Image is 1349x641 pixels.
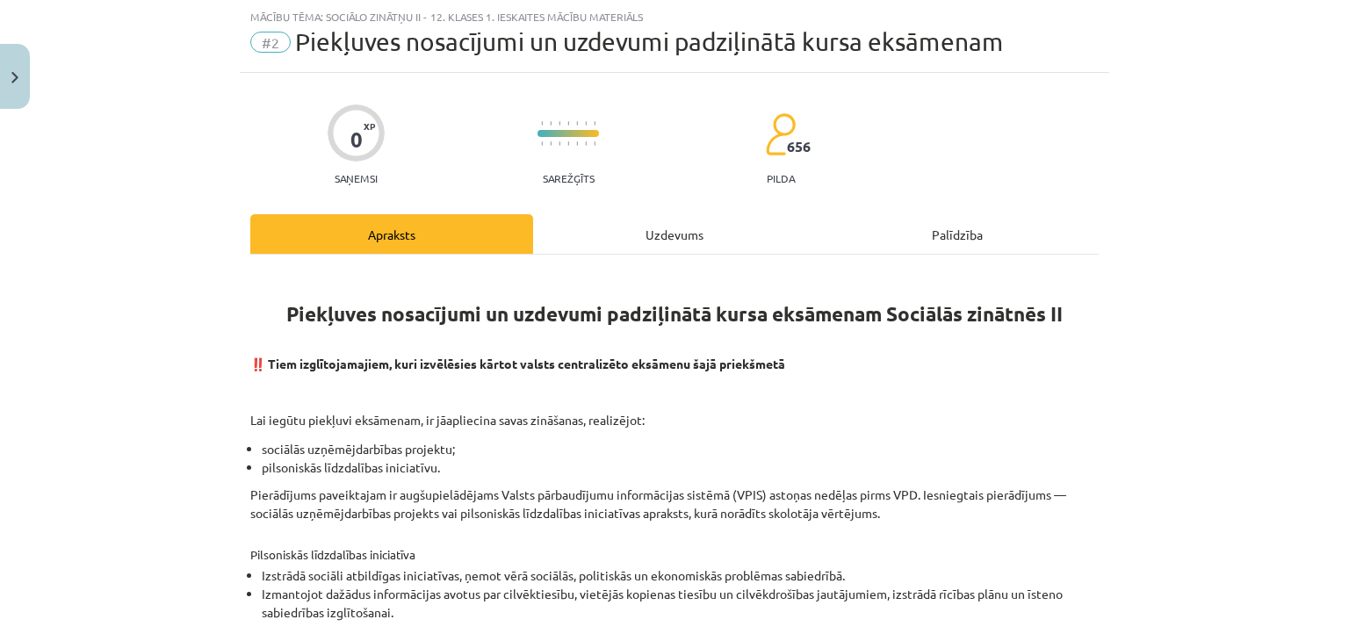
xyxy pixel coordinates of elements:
[541,141,543,146] img: icon-short-line-57e1e144782c952c97e751825c79c345078a6d821885a25fce030b3d8c18986b.svg
[550,141,552,146] img: icon-short-line-57e1e144782c952c97e751825c79c345078a6d821885a25fce030b3d8c18986b.svg
[350,127,363,152] div: 0
[364,121,375,131] span: XP
[262,440,1099,458] li: sociālās uzņēmējdarbības projektu;
[767,172,795,184] p: pilda
[250,32,291,53] span: #2
[286,301,1063,327] strong: Piekļuves nosacījumi un uzdevumi padziļinātā kursa eksāmenam Sociālās zinātnēs II
[250,11,1099,23] div: Mācību tēma: Sociālo zinātņu ii - 12. klases 1. ieskaites mācību materiāls
[594,121,595,126] img: icon-short-line-57e1e144782c952c97e751825c79c345078a6d821885a25fce030b3d8c18986b.svg
[250,356,785,371] strong: ‼️ Tiem izglītojamajiem, kuri izvēlēsies kārtot valsts centralizēto eksāmenu šajā priekšmetā
[559,141,560,146] img: icon-short-line-57e1e144782c952c97e751825c79c345078a6d821885a25fce030b3d8c18986b.svg
[765,112,796,156] img: students-c634bb4e5e11cddfef0936a35e636f08e4e9abd3cc4e673bd6f9a4125e45ecb1.svg
[250,533,1099,561] h4: Pilsoniskās līdzdalības iniciatīva
[533,214,816,254] div: Uzdevums
[567,121,569,126] img: icon-short-line-57e1e144782c952c97e751825c79c345078a6d821885a25fce030b3d8c18986b.svg
[576,141,578,146] img: icon-short-line-57e1e144782c952c97e751825c79c345078a6d821885a25fce030b3d8c18986b.svg
[576,121,578,126] img: icon-short-line-57e1e144782c952c97e751825c79c345078a6d821885a25fce030b3d8c18986b.svg
[567,141,569,146] img: icon-short-line-57e1e144782c952c97e751825c79c345078a6d821885a25fce030b3d8c18986b.svg
[541,121,543,126] img: icon-short-line-57e1e144782c952c97e751825c79c345078a6d821885a25fce030b3d8c18986b.svg
[295,27,1004,56] span: Piekļuves nosacījumi un uzdevumi padziļinātā kursa eksāmenam
[250,214,533,254] div: Apraksts
[262,566,1099,585] li: Izstrādā sociāli atbildīgas iniciatīvas, ņemot vērā sociālās, politiskās un ekonomiskās problēmas...
[585,141,587,146] img: icon-short-line-57e1e144782c952c97e751825c79c345078a6d821885a25fce030b3d8c18986b.svg
[816,214,1099,254] div: Palīdzība
[585,121,587,126] img: icon-short-line-57e1e144782c952c97e751825c79c345078a6d821885a25fce030b3d8c18986b.svg
[328,172,385,184] p: Saņemsi
[262,585,1099,622] li: Izmantojot dažādus informācijas avotus par cilvēktiesību, vietējās kopienas tiesību un cilvēkdroš...
[543,172,595,184] p: Sarežģīts
[250,384,1099,429] p: Lai iegūtu piekļuvi eksāmenam, ir jāapliecina savas zināšanas, realizējot:
[559,121,560,126] img: icon-short-line-57e1e144782c952c97e751825c79c345078a6d821885a25fce030b3d8c18986b.svg
[250,486,1099,522] p: Pierādījums paveiktajam ir augšupielādējams Valsts pārbaudījumu informācijas sistēmā (VPIS) astoņ...
[262,458,1099,477] li: pilsoniskās līdzdalības iniciatīvu.
[787,139,811,155] span: 656
[550,121,552,126] img: icon-short-line-57e1e144782c952c97e751825c79c345078a6d821885a25fce030b3d8c18986b.svg
[11,72,18,83] img: icon-close-lesson-0947bae3869378f0d4975bcd49f059093ad1ed9edebbc8119c70593378902aed.svg
[594,141,595,146] img: icon-short-line-57e1e144782c952c97e751825c79c345078a6d821885a25fce030b3d8c18986b.svg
